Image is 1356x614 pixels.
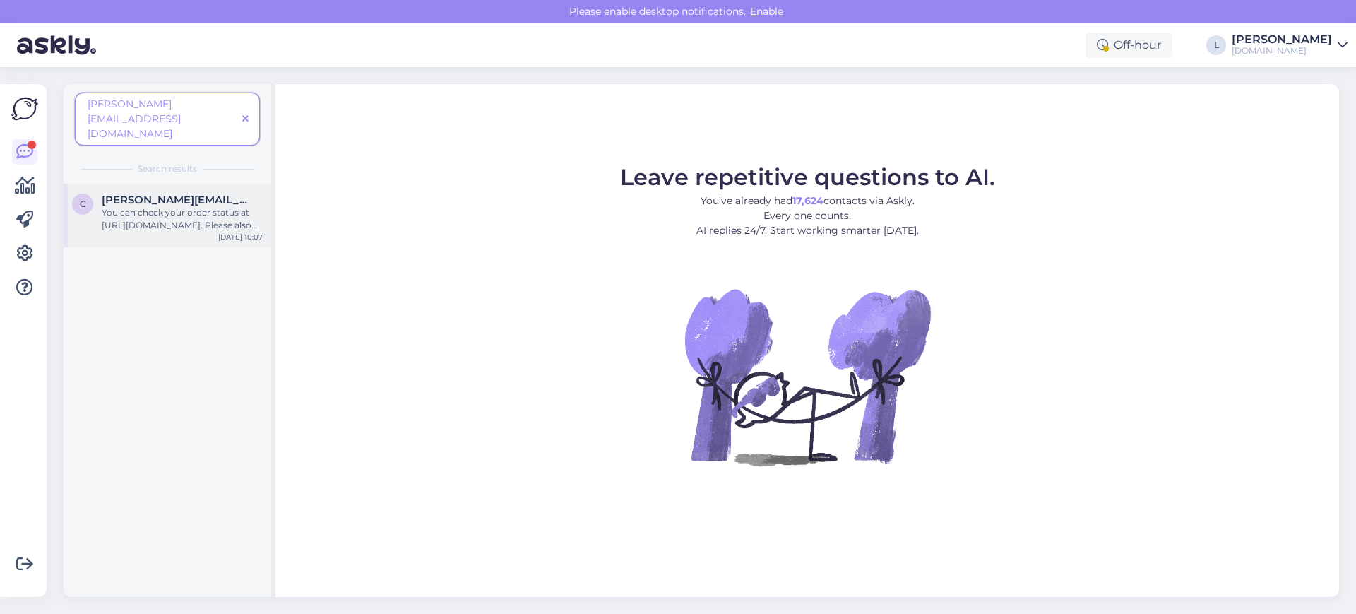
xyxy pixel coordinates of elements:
div: You can check your order status at [URL][DOMAIN_NAME]. Please also check your email's junk or spa... [102,206,263,232]
span: c [80,199,86,209]
a: [PERSON_NAME][DOMAIN_NAME] [1232,34,1348,57]
img: No Chat active [680,249,934,504]
div: [PERSON_NAME] [1232,34,1332,45]
img: Askly Logo [11,95,38,122]
div: [DATE] 10:07 [218,232,263,242]
div: Off-hour [1086,33,1172,58]
span: Leave repetitive questions to AI. [620,163,995,191]
div: [DOMAIN_NAME] [1232,45,1332,57]
p: You’ve already had contacts via Askly. Every one counts. AI replies 24/7. Start working smarter [... [620,194,995,238]
div: L [1206,35,1226,55]
b: 17,624 [792,194,823,207]
span: Search results [138,163,197,175]
span: [PERSON_NAME][EMAIL_ADDRESS][DOMAIN_NAME] [88,98,181,140]
span: carmen.ojar@gmail.com [102,194,249,206]
span: Enable [746,5,787,18]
